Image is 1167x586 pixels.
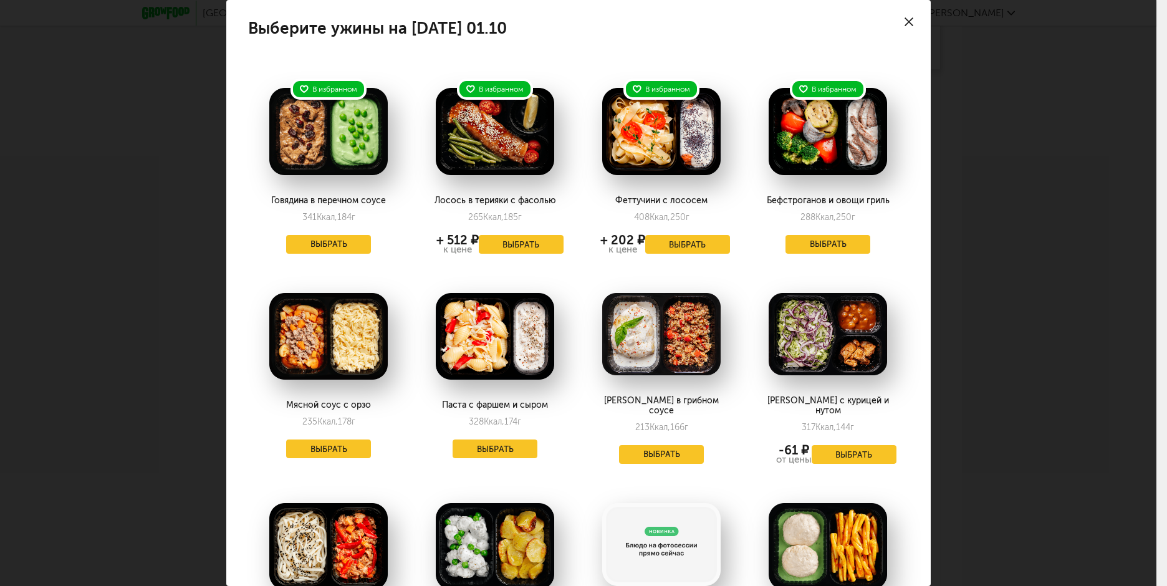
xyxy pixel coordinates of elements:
[634,212,689,223] div: 408 250
[260,400,396,410] div: Мясной соус с орзо
[436,245,479,254] div: к цене
[812,445,896,464] button: Выбрать
[790,79,866,100] div: В избранном
[759,396,896,416] div: [PERSON_NAME] с курицей и нутом
[248,22,507,35] h4: Выберите ужины на [DATE] 01.10
[269,293,388,380] img: big_HjSyIXZ0h1gImggK.png
[684,422,688,433] span: г
[426,400,563,410] div: Паста с фаршем и сыром
[769,293,887,375] img: big_AwN7Y03iu3rfEkNf.png
[291,79,367,100] div: В избранном
[852,212,855,223] span: г
[593,396,729,416] div: [PERSON_NAME] в грибном соусе
[484,416,504,427] span: Ккал,
[776,445,812,455] div: -61 ₽
[457,79,533,100] div: В избранном
[517,416,521,427] span: г
[759,196,896,206] div: Бефстроганов и овощи гриль
[483,212,504,223] span: Ккал,
[518,212,522,223] span: г
[593,196,729,206] div: Феттучини с лососем
[602,503,721,586] img: big_noimage.png
[600,245,645,254] div: к цене
[635,422,688,433] div: 213 166
[815,422,836,433] span: Ккал,
[302,212,355,223] div: 341 184
[815,212,836,223] span: Ккал,
[850,422,854,433] span: г
[686,212,689,223] span: г
[776,455,812,464] div: от цены
[453,439,537,458] button: Выбрать
[317,416,338,427] span: Ккал,
[602,88,721,175] img: big_zfTIOZEUAEpp1bIA.png
[436,235,479,245] div: + 512 ₽
[352,416,355,427] span: г
[302,416,355,427] div: 235 178
[426,196,563,206] div: Лосось в терияки с фасолью
[436,293,554,380] img: big_RCVsmYUwKj2BdasK.png
[802,422,854,433] div: 317 144
[269,88,388,175] img: big_xeOwIGm5ZKuBbyCx.png
[800,212,855,223] div: 288 250
[286,439,371,458] button: Выбрать
[260,196,396,206] div: Говядина в перечном соусе
[785,235,870,254] button: Выбрать
[436,88,554,175] img: big_PWyqym2mdqCAeLXC.png
[479,235,564,254] button: Выбрать
[468,212,522,223] div: 265 185
[469,416,521,427] div: 328 174
[619,445,704,464] button: Выбрать
[623,79,699,100] div: В избранном
[600,235,645,245] div: + 202 ₽
[286,235,371,254] button: Выбрать
[602,293,721,375] img: big_kRG4p8SnySNsTAvK.png
[352,212,355,223] span: г
[317,212,337,223] span: Ккал,
[650,422,670,433] span: Ккал,
[769,88,887,175] img: big_02TwCZap28iIStl4.png
[650,212,670,223] span: Ккал,
[645,235,730,254] button: Выбрать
